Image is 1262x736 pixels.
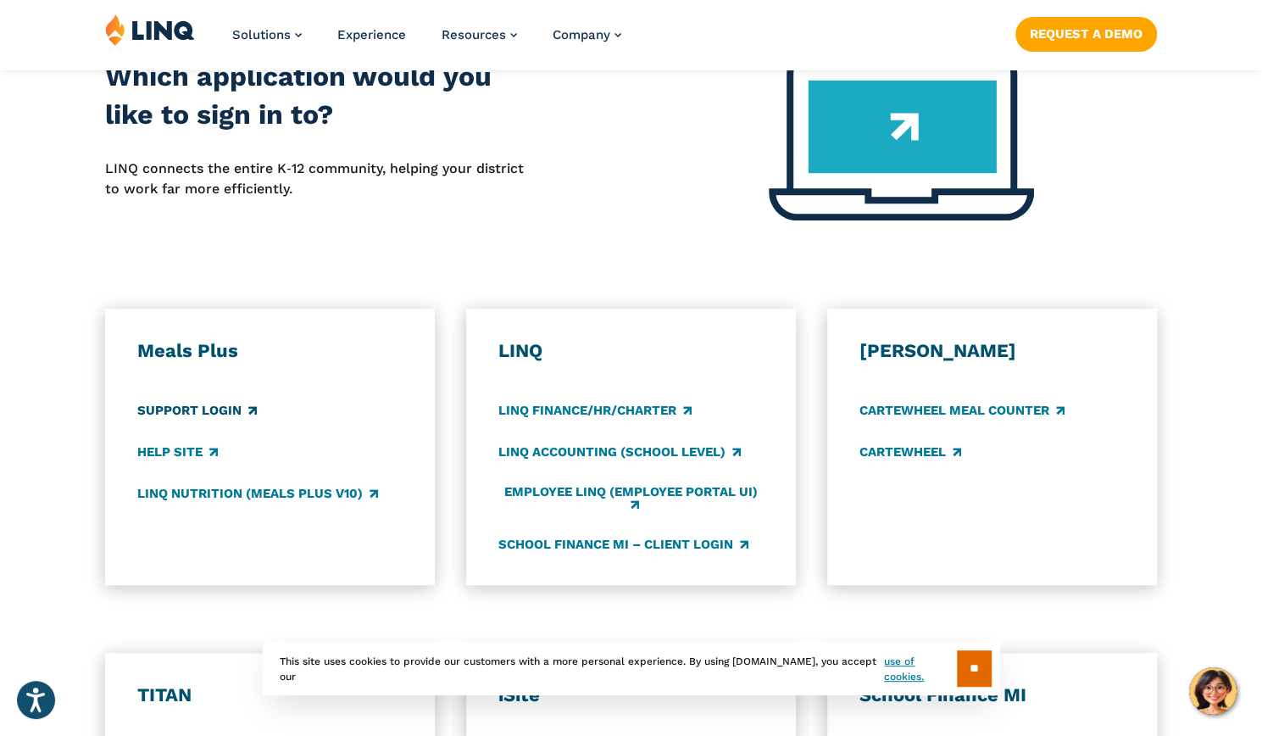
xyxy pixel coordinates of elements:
a: Company [553,27,621,42]
img: LINQ | K‑12 Software [105,14,195,46]
a: LINQ Nutrition (Meals Plus v10) [136,484,377,503]
button: Hello, have a question? Let’s chat. [1189,667,1237,715]
a: Help Site [136,443,217,461]
div: This site uses cookies to provide our customers with a more personal experience. By using [DOMAIN... [263,642,1000,695]
span: Solutions [232,27,291,42]
span: Resources [442,27,506,42]
h3: Meals Plus [136,339,403,363]
a: CARTEWHEEL Meal Counter [859,401,1064,420]
a: Support Login [136,401,256,420]
a: Resources [442,27,517,42]
a: use of cookies. [884,654,956,684]
p: LINQ connects the entire K‑12 community, helping your district to work far more efficiently. [105,159,525,200]
a: School Finance MI – Client Login [498,535,748,554]
a: Employee LINQ (Employee Portal UI) [498,484,764,512]
a: Solutions [232,27,302,42]
a: LINQ Accounting (school level) [498,443,740,461]
a: CARTEWHEEL [859,443,960,461]
a: Request a Demo [1015,17,1157,51]
nav: Primary Navigation [232,14,621,70]
span: Company [553,27,610,42]
a: LINQ Finance/HR/Charter [498,401,691,420]
h3: [PERSON_NAME] [859,339,1125,363]
h3: LINQ [498,339,764,363]
h2: Which application would you like to sign in to? [105,58,525,135]
nav: Button Navigation [1015,14,1157,51]
a: Experience [337,27,406,42]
